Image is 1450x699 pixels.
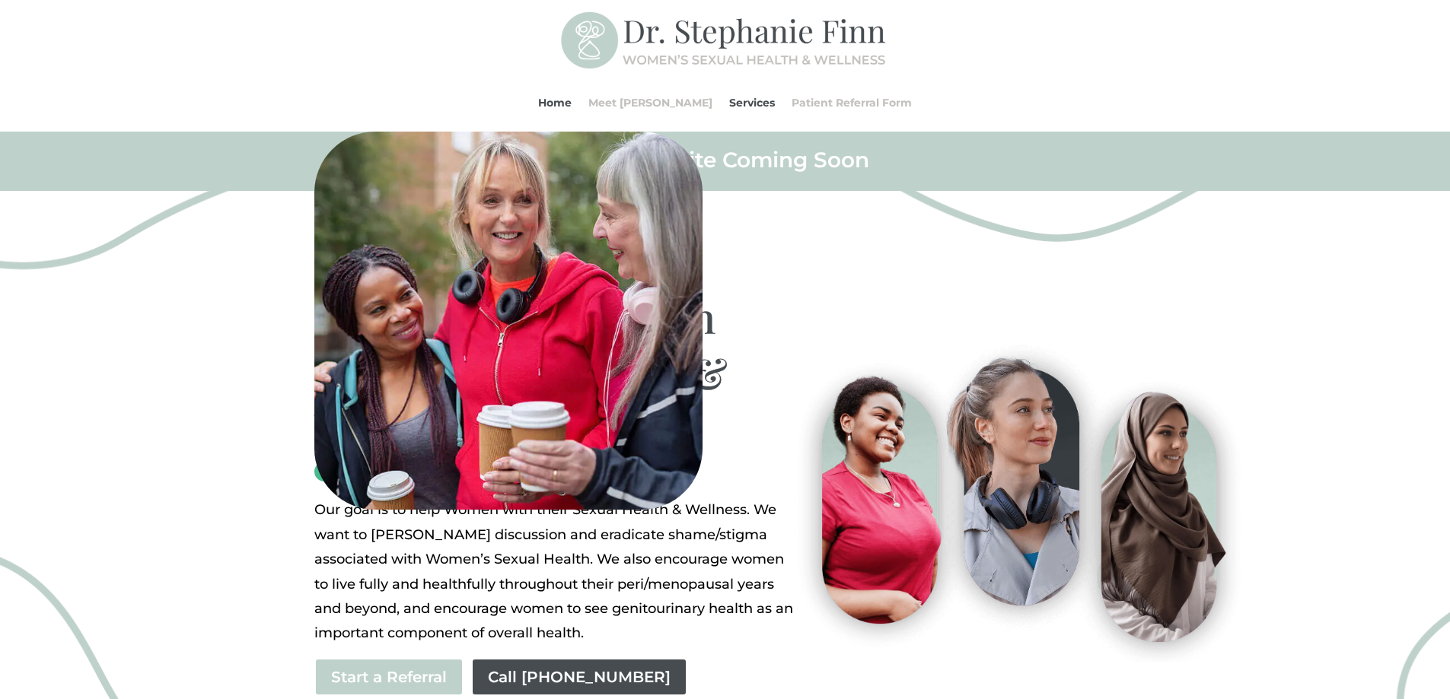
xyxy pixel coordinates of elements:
[792,74,912,132] a: Patient Referral Form
[314,132,703,510] img: All-Ages-Pleasure-MD-Ontario-Women-Sexual-Health-and-Wellness
[314,497,798,645] p: Our goal is to help Women with their Sexual Health & Wellness. We want to [PERSON_NAME] discussio...
[314,497,798,645] div: Page 1
[314,658,464,696] a: Start a Referral
[779,336,1251,662] img: Visit-Pleasure-MD-Ontario-Women-Sexual-Health-and-Wellness
[314,146,1136,181] h2: Full Website Coming Soon
[538,74,572,132] a: Home
[588,74,712,132] a: Meet [PERSON_NAME]
[729,74,775,132] a: Services
[471,658,687,696] a: Call [PHONE_NUMBER]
